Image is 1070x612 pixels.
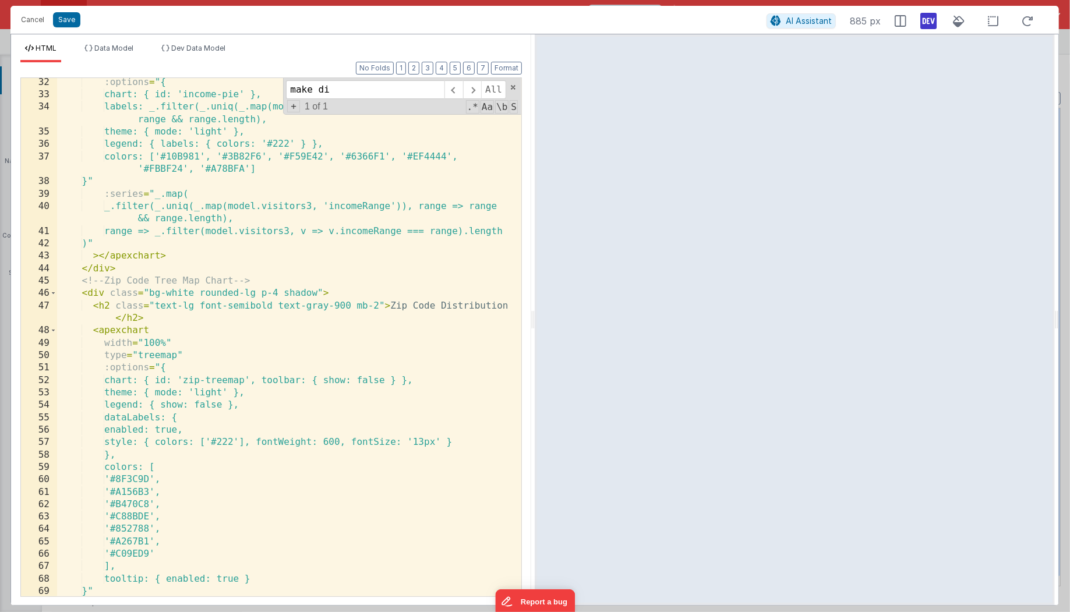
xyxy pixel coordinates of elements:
button: No Folds [356,62,394,75]
span: 885 px [850,14,881,28]
span: Alt-Enter [481,80,506,99]
div: 54 [21,399,57,411]
button: Format [491,62,522,75]
div: 48 [21,324,57,337]
div: 34 [21,101,57,126]
div: 65 [21,536,57,548]
div: 32 [21,76,57,89]
div: 59 [21,461,57,473]
div: 45 [21,275,57,287]
div: 57 [21,436,57,448]
div: 51 [21,362,57,374]
button: 7 [477,62,489,75]
span: Search In Selection [510,100,518,114]
div: 52 [21,374,57,387]
div: 44 [21,263,57,275]
div: 69 [21,585,57,597]
div: 47 [21,300,57,325]
span: CaseSensitive Search [481,100,494,114]
input: Search for [286,80,444,99]
button: 2 [408,62,419,75]
span: 1 of 1 [300,101,333,112]
div: 33 [21,89,57,101]
span: Data Model [94,44,133,52]
div: 41 [21,225,57,238]
span: Whole Word Search [495,100,508,114]
div: 39 [21,188,57,200]
span: AI Assistant [786,16,832,26]
button: Cancel [15,12,50,28]
span: RegExp Search [466,100,479,114]
button: 4 [436,62,447,75]
div: 64 [21,523,57,535]
div: 60 [21,473,57,486]
button: 5 [450,62,461,75]
div: 62 [21,498,57,511]
button: Save [53,12,80,27]
div: 35 [21,126,57,138]
div: 68 [21,573,57,585]
div: 37 [21,151,57,176]
div: 36 [21,138,57,150]
div: 43 [21,250,57,262]
div: 56 [21,424,57,436]
span: Dev Data Model [171,44,225,52]
div: 67 [21,560,57,572]
button: 3 [422,62,433,75]
div: 38 [21,175,57,188]
div: 58 [21,449,57,461]
div: 53 [21,387,57,399]
div: 66 [21,548,57,560]
button: 1 [396,62,406,75]
span: Toggel Replace mode [287,100,300,112]
div: 40 [21,200,57,225]
div: 49 [21,337,57,349]
div: 61 [21,486,57,498]
button: 6 [463,62,475,75]
div: 42 [21,238,57,250]
div: 63 [21,511,57,523]
div: 46 [21,287,57,299]
div: 55 [21,412,57,424]
button: AI Assistant [767,13,836,29]
span: HTML [36,44,56,52]
div: 50 [21,349,57,362]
